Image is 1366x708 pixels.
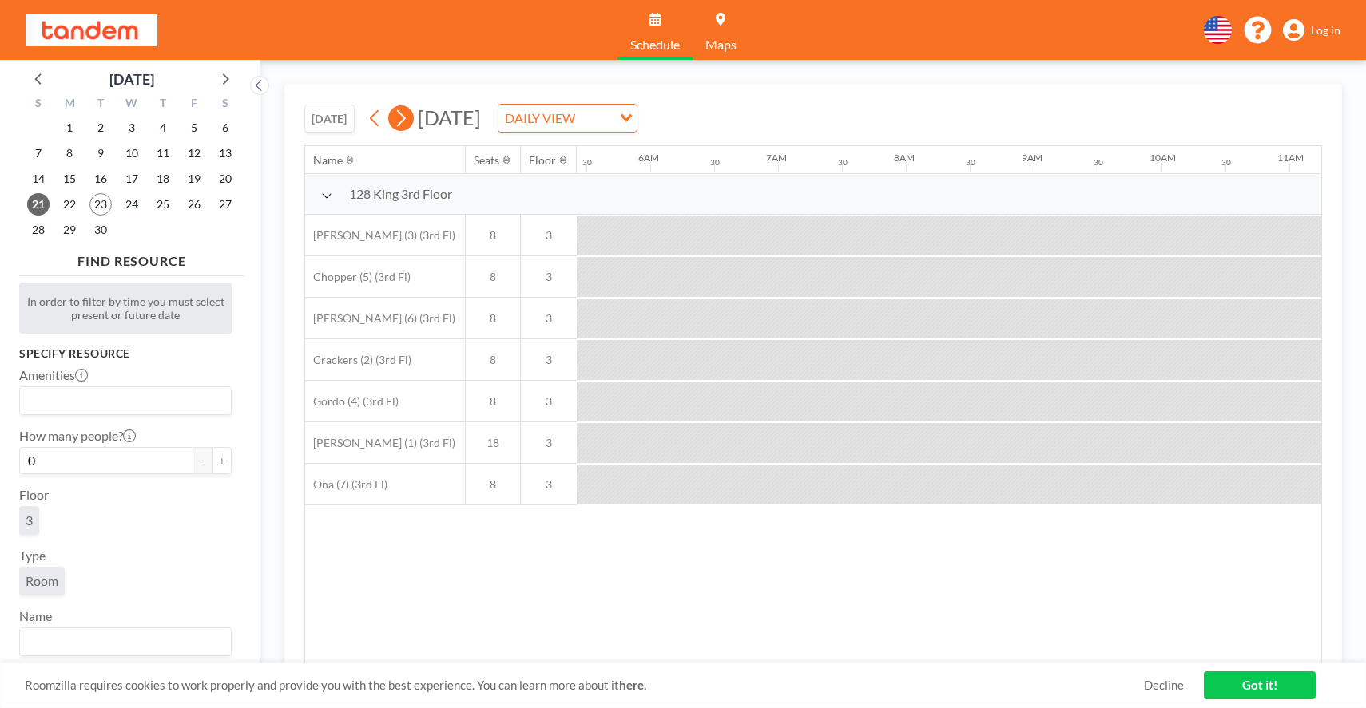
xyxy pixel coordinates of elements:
span: Saturday, September 13, 2025 [214,142,236,164]
div: 6AM [638,152,659,164]
span: Roomzilla requires cookies to work properly and provide you with the best experience. You can lea... [25,678,1144,693]
div: M [54,94,85,115]
span: Gordo (4) (3rd Fl) [305,394,399,409]
span: Friday, September 12, 2025 [183,142,205,164]
span: Sunday, September 28, 2025 [27,219,50,241]
span: Log in [1311,23,1340,38]
span: Saturday, September 6, 2025 [214,117,236,139]
button: + [212,447,232,474]
div: 30 [966,157,975,168]
label: How many people? [19,428,136,444]
input: Search for option [22,631,222,652]
input: Search for option [22,390,222,411]
span: 3 [521,477,577,492]
span: [PERSON_NAME] (3) (3rd Fl) [305,228,455,243]
span: 8 [466,228,520,243]
span: Thursday, September 4, 2025 [152,117,174,139]
div: Name [313,153,343,168]
span: Wednesday, September 24, 2025 [121,193,143,216]
a: Got it! [1204,671,1316,699]
span: Monday, September 29, 2025 [58,219,81,241]
span: 3 [521,311,577,326]
div: 30 [582,157,592,168]
a: Log in [1283,19,1340,42]
div: In order to filter by time you must select present or future date [19,283,232,334]
img: organization-logo [26,14,157,46]
span: 8 [466,394,520,409]
div: Search for option [20,387,231,414]
div: 11AM [1277,152,1304,164]
span: Sunday, September 21, 2025 [27,193,50,216]
div: 30 [1221,157,1231,168]
div: 30 [710,157,720,168]
div: Search for option [20,628,231,655]
button: - [193,447,212,474]
span: [PERSON_NAME] (1) (3rd Fl) [305,436,455,450]
span: Tuesday, September 9, 2025 [89,142,112,164]
div: T [85,94,117,115]
div: 7AM [766,152,787,164]
span: Maps [705,38,737,51]
span: Tuesday, September 2, 2025 [89,117,112,139]
span: 3 [521,270,577,284]
span: Sunday, September 7, 2025 [27,142,50,164]
a: Decline [1144,678,1184,693]
span: Chopper (5) (3rd Fl) [305,270,411,284]
span: 128 King 3rd Floor [349,186,452,202]
span: Wednesday, September 17, 2025 [121,168,143,190]
div: Seats [474,153,499,168]
span: 8 [466,270,520,284]
span: Tuesday, September 23, 2025 [89,193,112,216]
span: 8 [466,477,520,492]
span: 3 [521,436,577,450]
input: Search for option [580,108,610,129]
div: W [117,94,148,115]
span: Monday, September 1, 2025 [58,117,81,139]
span: Monday, September 8, 2025 [58,142,81,164]
h4: FIND RESOURCE [19,247,244,269]
span: Friday, September 26, 2025 [183,193,205,216]
a: here. [619,678,646,692]
div: F [178,94,209,115]
span: [PERSON_NAME] (6) (3rd Fl) [305,311,455,326]
span: Monday, September 22, 2025 [58,193,81,216]
span: Ona (7) (3rd Fl) [305,477,387,492]
span: Wednesday, September 10, 2025 [121,142,143,164]
div: Search for option [498,105,637,132]
span: [DATE] [418,105,481,129]
h3: Specify resource [19,346,232,361]
div: 30 [1094,157,1103,168]
span: Saturday, September 20, 2025 [214,168,236,190]
span: 18 [466,436,520,450]
div: T [147,94,178,115]
span: Monday, September 15, 2025 [58,168,81,190]
div: 8AM [894,152,915,164]
span: Tuesday, September 16, 2025 [89,168,112,190]
span: Friday, September 5, 2025 [183,117,205,139]
span: Tuesday, September 30, 2025 [89,219,112,241]
div: 30 [838,157,848,168]
span: 3 [521,353,577,367]
span: Wednesday, September 3, 2025 [121,117,143,139]
span: DAILY VIEW [502,108,578,129]
span: Thursday, September 18, 2025 [152,168,174,190]
div: S [209,94,240,115]
span: 3 [26,512,33,528]
div: S [23,94,54,115]
div: 10AM [1150,152,1176,164]
label: Floor [19,487,49,503]
span: Room [26,573,58,589]
span: Thursday, September 11, 2025 [152,142,174,164]
span: Friday, September 19, 2025 [183,168,205,190]
span: Saturday, September 27, 2025 [214,193,236,216]
button: [DATE] [304,105,355,133]
div: 9AM [1022,152,1042,164]
label: Type [19,548,46,564]
span: 3 [521,394,577,409]
span: Schedule [630,38,680,51]
span: Thursday, September 25, 2025 [152,193,174,216]
span: 3 [521,228,577,243]
div: [DATE] [109,68,154,90]
label: Amenities [19,367,88,383]
span: 8 [466,311,520,326]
